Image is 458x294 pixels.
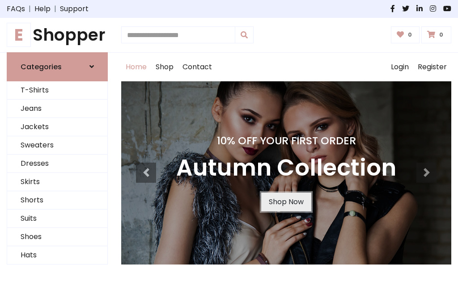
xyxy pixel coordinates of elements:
[7,23,31,47] span: E
[413,53,451,81] a: Register
[121,53,151,81] a: Home
[437,31,445,39] span: 0
[7,173,107,191] a: Skirts
[176,154,396,182] h3: Autumn Collection
[178,53,216,81] a: Contact
[7,191,107,210] a: Shorts
[7,81,107,100] a: T-Shirts
[7,246,107,265] a: Hats
[7,136,107,155] a: Sweaters
[7,210,107,228] a: Suits
[34,4,51,14] a: Help
[391,26,420,43] a: 0
[7,155,107,173] a: Dresses
[7,118,107,136] a: Jackets
[7,25,108,45] h1: Shopper
[60,4,89,14] a: Support
[421,26,451,43] a: 0
[176,134,396,147] h4: 10% Off Your First Order
[7,4,25,14] a: FAQs
[7,100,107,118] a: Jeans
[51,4,60,14] span: |
[7,228,107,246] a: Shoes
[25,4,34,14] span: |
[21,63,62,71] h6: Categories
[151,53,178,81] a: Shop
[386,53,413,81] a: Login
[261,193,311,211] a: Shop Now
[7,52,108,81] a: Categories
[406,31,414,39] span: 0
[7,25,108,45] a: EShopper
